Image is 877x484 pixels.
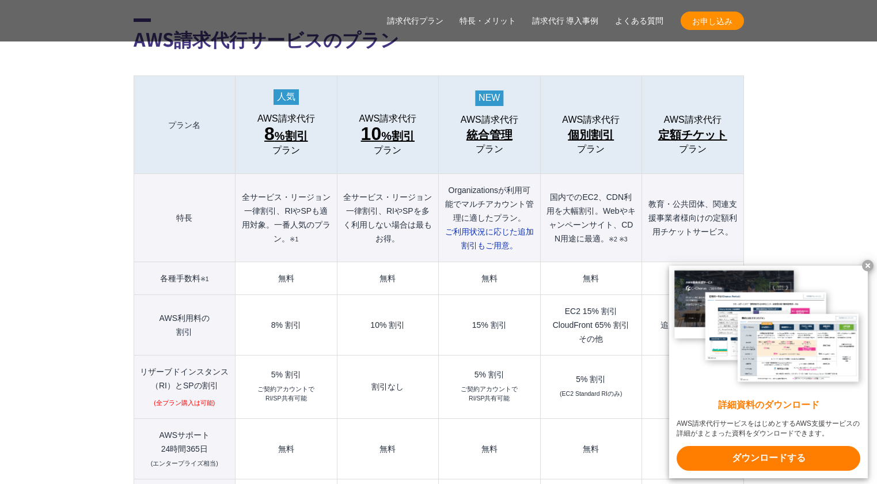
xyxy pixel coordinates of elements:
a: AWS請求代行 8%割引 プラン [241,114,331,156]
span: 統合管理 [466,126,512,144]
small: (全プラン購入は可能) [154,399,215,408]
span: 8 [264,123,275,144]
td: 無料 [236,262,337,295]
th: プラン名 [134,76,236,174]
th: 国内でのEC2、CDN利用を大幅割引。Webやキャンペーンサイト、CDN用途に最適。 [540,174,641,262]
a: 請求代行プラン [387,15,443,27]
span: プラン [577,144,605,154]
th: AWSサポート 24時間365日 [134,418,236,479]
td: 15% 割引 [439,295,540,356]
th: 教育・公共団体、関連支援事業者様向けの定額利用チケットサービス。 [642,174,743,262]
x-t: AWS請求代行サービスをはじめとするAWS支援サービスの詳細がまとまった資料をダウンロードできます。 [677,419,860,438]
div: 5% 割引 [546,375,636,383]
x-t: 詳細資料のダウンロード [677,399,860,412]
a: 特長・メリット [460,15,516,27]
small: ※1 [200,275,209,282]
span: ご利用状況に応じた [445,227,534,250]
a: AWS請求代行 個別割引プラン [546,115,636,154]
td: 10% 割引 [337,295,438,356]
td: EC2 15% 割引 CloudFront 65% 割引 その他 [540,295,641,356]
span: %割引 [264,124,308,145]
small: ※2 ※3 [609,236,628,243]
td: 無料 [540,262,641,295]
td: 無料 [337,418,438,479]
small: ご契約アカウントで RI/SP共有可能 [461,385,518,403]
span: プラン [476,144,503,154]
span: AWS請求代行 [664,115,722,125]
a: よくある質問 [615,15,663,27]
span: AWS請求代行 [359,114,416,124]
small: (EC2 Standard RIのみ) [560,390,622,399]
h2: AWS請求代行サービスのプラン [134,18,744,52]
td: 無料 [642,262,743,295]
span: %割引 [361,124,415,145]
span: お申し込み [681,15,744,27]
div: 5% 割引 [445,370,534,379]
a: 詳細資料のダウンロード AWS請求代行サービスをはじめとするAWS支援サービスの詳細がまとまった資料をダウンロードできます。 ダウンロードする [669,266,868,478]
th: Organizationsが利用可能でマルチアカウント管理に適したプラン。 [439,174,540,262]
a: お申し込み [681,12,744,30]
td: 8% 割引 [236,295,337,356]
span: 10 [361,123,382,144]
th: 各種手数料 [134,262,236,295]
span: AWS請求代行 [562,115,620,125]
small: ご契約アカウントで RI/SP共有可能 [257,385,314,403]
span: プラン [374,145,401,156]
span: 定額チケット [658,126,727,144]
a: AWS請求代行 定額チケットプラン [648,115,737,154]
th: 全サービス・リージョン一律割引、RIやSPも適用対象。一番人気のプラン。 [236,174,337,262]
td: 無料 [337,262,438,295]
a: 請求代行 導入事例 [532,15,599,27]
td: 無料 [540,418,641,479]
th: AWS利用料の 割引 [134,295,236,356]
th: リザーブドインスタンス （RI）とSPの割引 [134,356,236,419]
th: 特長 [134,174,236,262]
td: 無料 [236,418,337,479]
td: 割引なし [642,356,743,419]
span: AWS請求代行 [461,115,518,125]
x-t: ダウンロードする [677,446,860,471]
span: プラン [272,145,300,156]
td: 追加10%の無料枠 [642,295,743,356]
small: ※1 [290,236,298,243]
div: 5% 割引 [241,370,331,379]
th: 全サービス・リージョン一律割引、RIやSPを多く利用しない場合は最もお得。 [337,174,438,262]
td: 割引なし [337,356,438,419]
td: 無料 [642,418,743,479]
td: 無料 [439,418,540,479]
span: 個別割引 [568,126,614,144]
span: AWS請求代行 [257,114,315,124]
a: AWS請求代行 統合管理プラン [445,115,534,154]
td: 無料 [439,262,540,295]
span: プラン [679,144,707,154]
small: (エンタープライズ相当) [151,460,218,467]
a: AWS請求代行 10%割引プラン [343,114,432,156]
